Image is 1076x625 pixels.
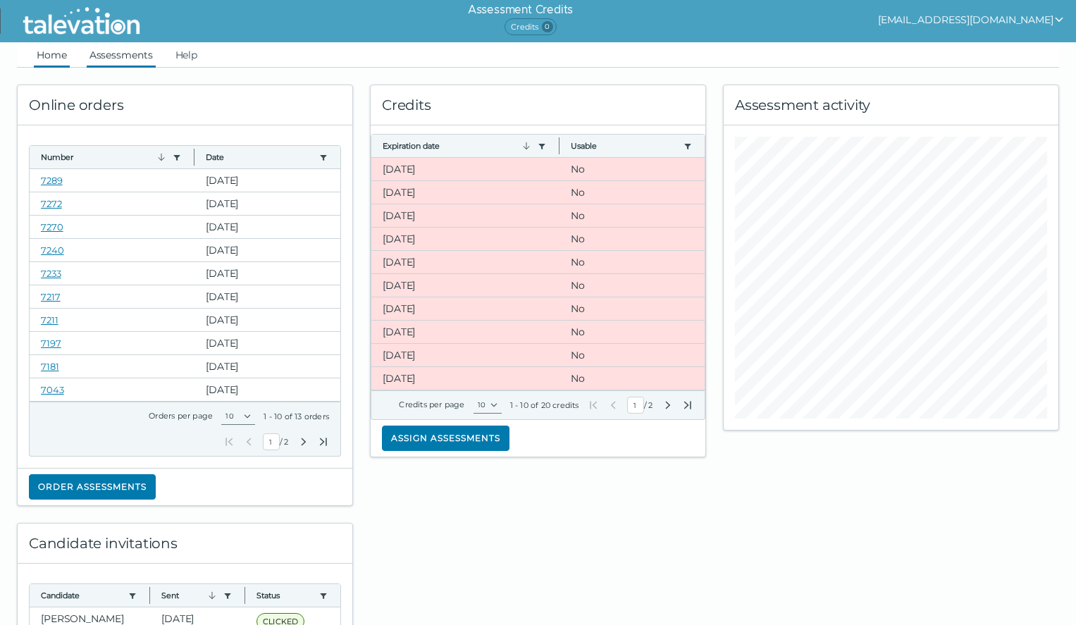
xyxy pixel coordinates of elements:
[371,297,559,320] clr-dg-cell: [DATE]
[18,85,352,125] div: Online orders
[194,239,340,261] clr-dg-cell: [DATE]
[41,590,123,601] button: Candidate
[34,42,70,68] a: Home
[559,344,705,366] clr-dg-cell: No
[194,262,340,285] clr-dg-cell: [DATE]
[371,158,559,180] clr-dg-cell: [DATE]
[41,268,61,279] a: 7233
[559,251,705,273] clr-dg-cell: No
[627,397,644,414] input: Current Page
[149,411,213,421] label: Orders per page
[161,590,218,601] button: Sent
[559,228,705,250] clr-dg-cell: No
[41,198,62,209] a: 7272
[194,169,340,192] clr-dg-cell: [DATE]
[29,474,156,500] button: Order assessments
[41,314,58,326] a: 7211
[559,158,705,180] clr-dg-cell: No
[194,355,340,378] clr-dg-cell: [DATE]
[559,274,705,297] clr-dg-cell: No
[559,367,705,390] clr-dg-cell: No
[223,433,329,450] div: /
[559,204,705,227] clr-dg-cell: No
[41,221,63,233] a: 7270
[194,309,340,331] clr-dg-cell: [DATE]
[588,400,599,411] button: First Page
[371,85,705,125] div: Credits
[190,142,199,172] button: Column resize handle
[571,140,678,151] button: Usable
[371,251,559,273] clr-dg-cell: [DATE]
[194,332,340,354] clr-dg-cell: [DATE]
[41,151,167,163] button: Number
[878,11,1065,28] button: show user actions
[264,411,329,422] div: 1 - 10 of 13 orders
[371,367,559,390] clr-dg-cell: [DATE]
[87,42,156,68] a: Assessments
[41,384,64,395] a: 7043
[371,274,559,297] clr-dg-cell: [DATE]
[194,378,340,401] clr-dg-cell: [DATE]
[256,590,314,601] button: Status
[505,18,556,35] span: Credits
[468,1,573,18] h6: Assessment Credits
[41,361,59,372] a: 7181
[263,433,280,450] input: Current Page
[371,181,559,204] clr-dg-cell: [DATE]
[194,192,340,215] clr-dg-cell: [DATE]
[41,245,64,256] a: 7240
[371,204,559,227] clr-dg-cell: [DATE]
[41,338,61,349] a: 7197
[555,130,564,161] button: Column resize handle
[223,436,235,447] button: First Page
[371,344,559,366] clr-dg-cell: [DATE]
[17,4,146,39] img: Talevation_Logo_Transparent_white.png
[510,400,579,411] div: 1 - 10 of 20 credits
[607,400,619,411] button: Previous Page
[41,291,61,302] a: 7217
[399,400,464,409] label: Credits per page
[18,524,352,564] div: Candidate invitations
[588,397,693,414] div: /
[283,436,290,447] span: Total Pages
[318,436,329,447] button: Last Page
[206,151,314,163] button: Date
[542,21,553,32] span: 0
[145,580,154,610] button: Column resize handle
[371,228,559,250] clr-dg-cell: [DATE]
[559,297,705,320] clr-dg-cell: No
[194,285,340,308] clr-dg-cell: [DATE]
[724,85,1058,125] div: Assessment activity
[243,436,254,447] button: Previous Page
[371,321,559,343] clr-dg-cell: [DATE]
[682,400,693,411] button: Last Page
[240,580,249,610] button: Column resize handle
[173,42,201,68] a: Help
[382,426,509,451] button: Assign assessments
[41,175,63,186] a: 7289
[383,140,532,151] button: Expiration date
[559,321,705,343] clr-dg-cell: No
[662,400,674,411] button: Next Page
[298,436,309,447] button: Next Page
[647,400,654,411] span: Total Pages
[194,216,340,238] clr-dg-cell: [DATE]
[559,181,705,204] clr-dg-cell: No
